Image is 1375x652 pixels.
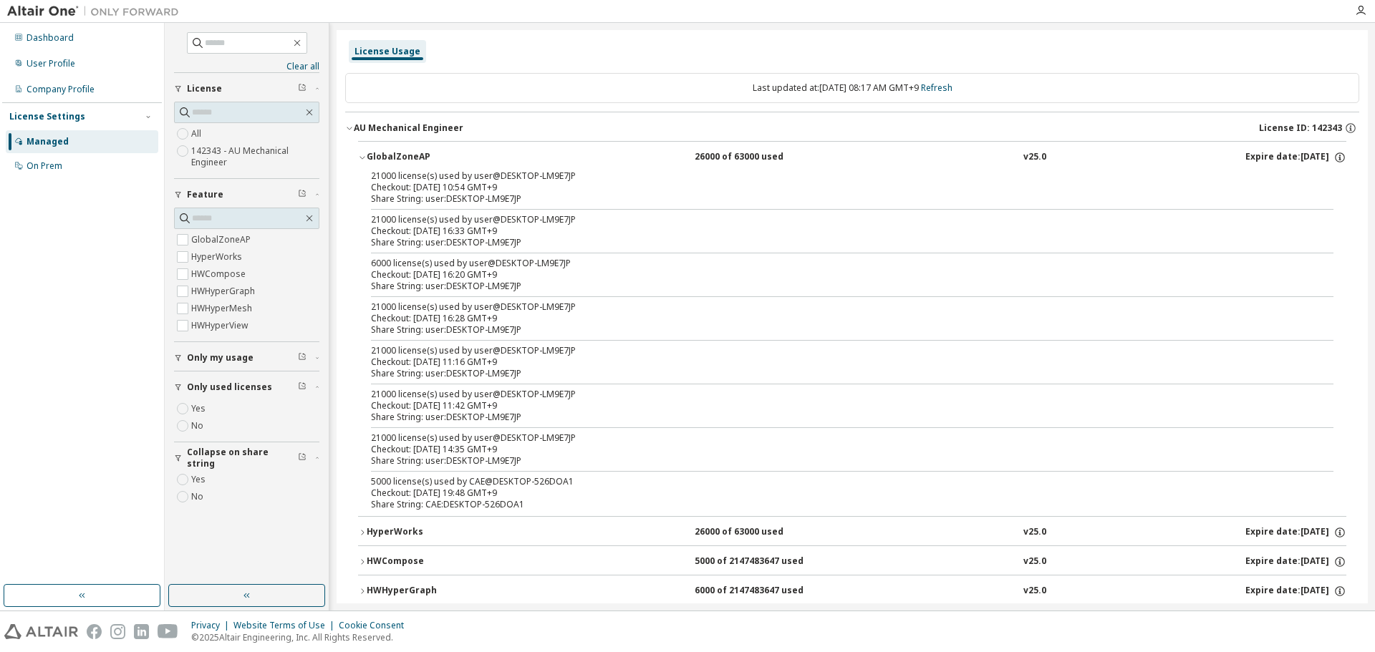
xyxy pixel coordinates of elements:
div: Checkout: [DATE] 16:33 GMT+9 [371,225,1299,237]
div: 21000 license(s) used by user@DESKTOP-LM9E7JP [371,170,1299,182]
div: v25.0 [1023,585,1046,598]
button: Collapse on share string [174,442,319,474]
label: HWHyperMesh [191,300,255,317]
img: facebook.svg [87,624,102,639]
button: AU Mechanical EngineerLicense ID: 142343 [345,112,1359,144]
a: Refresh [921,82,952,94]
div: Last updated at: [DATE] 08:17 AM GMT+9 [345,73,1359,103]
div: 5000 license(s) used by CAE@DESKTOP-526DOA1 [371,476,1299,487]
span: Clear filter [298,452,307,464]
label: Yes [191,471,208,488]
button: HyperWorks26000 of 63000 usedv25.0Expire date:[DATE] [358,517,1346,548]
div: 21000 license(s) used by user@DESKTOP-LM9E7JP [371,389,1299,400]
div: Share String: user:DESKTOP-LM9E7JP [371,368,1299,379]
label: GlobalZoneAP [191,231,254,248]
img: instagram.svg [110,624,125,639]
img: youtube.svg [158,624,178,639]
div: Share String: user:DESKTOP-LM9E7JP [371,237,1299,248]
div: v25.0 [1023,526,1046,539]
label: HWHyperView [191,317,251,334]
div: Checkout: [DATE] 16:28 GMT+9 [371,313,1299,324]
label: Yes [191,400,208,417]
div: HyperWorks [367,526,496,539]
div: 6000 license(s) used by user@DESKTOP-LM9E7JP [371,258,1299,269]
div: License Usage [354,46,420,57]
div: 26000 of 63000 used [695,526,824,539]
div: HWHyperGraph [367,585,496,598]
span: Clear filter [298,381,307,393]
div: 26000 of 63000 used [695,151,824,164]
div: Company Profile [26,84,95,95]
div: Checkout: [DATE] 11:42 GMT+9 [371,400,1299,412]
div: 6000 of 2147483647 used [695,585,824,598]
div: Privacy [191,620,233,631]
button: Only used licenses [174,371,319,403]
div: License Settings [9,111,85,122]
button: Only my usage [174,342,319,374]
div: Share String: user:DESKTOP-LM9E7JP [371,281,1299,292]
button: HWCompose5000 of 2147483647 usedv25.0Expire date:[DATE] [358,546,1346,578]
div: 21000 license(s) used by user@DESKTOP-LM9E7JP [371,214,1299,225]
a: Clear all [174,61,319,72]
div: 21000 license(s) used by user@DESKTOP-LM9E7JP [371,345,1299,356]
img: Altair One [7,4,186,19]
div: 21000 license(s) used by user@DESKTOP-LM9E7JP [371,432,1299,444]
label: All [191,125,204,142]
div: Checkout: [DATE] 10:54 GMT+9 [371,182,1299,193]
label: No [191,488,206,505]
label: HyperWorks [191,248,245,266]
div: Checkout: [DATE] 11:16 GMT+9 [371,356,1299,368]
div: Share String: user:DESKTOP-LM9E7JP [371,455,1299,467]
div: Share String: user:DESKTOP-LM9E7JP [371,412,1299,423]
div: Expire date: [DATE] [1245,555,1346,568]
div: Expire date: [DATE] [1245,526,1346,539]
div: Expire date: [DATE] [1245,585,1346,598]
div: On Prem [26,160,62,172]
div: Dashboard [26,32,74,44]
div: Cookie Consent [339,620,412,631]
img: linkedin.svg [134,624,149,639]
span: Only my usage [187,352,254,364]
button: Feature [174,179,319,210]
label: No [191,417,206,434]
div: Expire date: [DATE] [1245,151,1346,164]
span: Collapse on share string [187,447,298,469]
div: Checkout: [DATE] 19:48 GMT+9 [371,487,1299,499]
div: Checkout: [DATE] 14:35 GMT+9 [371,444,1299,455]
div: User Profile [26,58,75,69]
label: 142343 - AU Mechanical Engineer [191,142,319,171]
label: HWHyperGraph [191,283,258,300]
span: Clear filter [298,83,307,94]
span: Clear filter [298,189,307,200]
div: HWCompose [367,555,496,568]
span: Clear filter [298,352,307,364]
span: License [187,83,222,94]
button: GlobalZoneAP26000 of 63000 usedv25.0Expire date:[DATE] [358,142,1346,173]
div: v25.0 [1023,151,1046,164]
img: altair_logo.svg [4,624,78,639]
button: License [174,73,319,104]
p: © 2025 Altair Engineering, Inc. All Rights Reserved. [191,631,412,643]
span: Feature [187,189,223,200]
div: Share String: CAE:DESKTOP-526DOA1 [371,499,1299,510]
div: 5000 of 2147483647 used [695,555,824,568]
button: HWHyperGraph6000 of 2147483647 usedv25.0Expire date:[DATE] [358,575,1346,607]
div: AU Mechanical Engineer [354,122,463,134]
div: Managed [26,136,69,147]
span: Only used licenses [187,381,272,393]
label: HWCompose [191,266,249,283]
div: GlobalZoneAP [367,151,496,164]
div: Checkout: [DATE] 16:20 GMT+9 [371,269,1299,281]
div: 21000 license(s) used by user@DESKTOP-LM9E7JP [371,301,1299,313]
div: Share String: user:DESKTOP-LM9E7JP [371,324,1299,336]
div: Website Terms of Use [233,620,339,631]
div: Share String: user:DESKTOP-LM9E7JP [371,193,1299,205]
span: License ID: 142343 [1259,122,1342,134]
div: v25.0 [1023,555,1046,568]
